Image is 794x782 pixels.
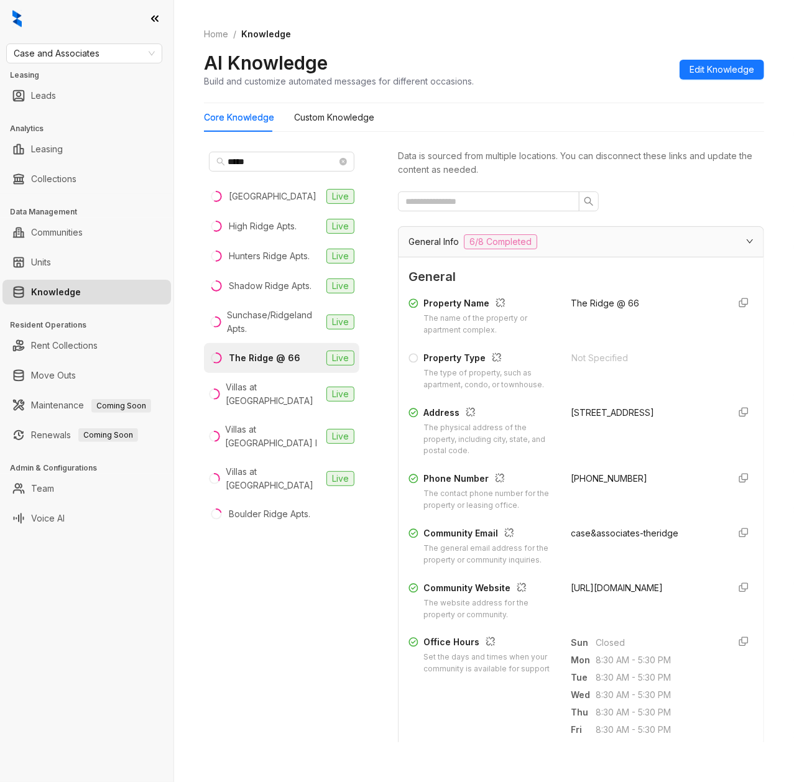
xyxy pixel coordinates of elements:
[596,636,719,650] span: Closed
[2,423,171,448] li: Renewals
[571,528,679,538] span: case&associates-theridge
[423,543,556,566] div: The general email address for the property or community inquiries.
[31,280,81,305] a: Knowledge
[571,406,719,420] div: [STREET_ADDRESS]
[326,351,354,366] span: Live
[423,297,556,313] div: Property Name
[423,488,556,512] div: The contact phone number for the property or leasing office.
[226,465,321,492] div: Villas at [GEOGRAPHIC_DATA]
[229,507,310,521] div: Boulder Ridge Apts.
[571,706,596,719] span: Thu
[10,123,173,134] h3: Analytics
[690,63,754,76] span: Edit Knowledge
[12,10,22,27] img: logo
[326,471,354,486] span: Live
[409,235,459,249] span: General Info
[409,267,754,287] span: General
[423,472,556,488] div: Phone Number
[746,237,754,245] span: expanded
[229,190,316,203] div: [GEOGRAPHIC_DATA]
[204,51,328,75] h2: AI Knowledge
[229,351,300,365] div: The Ridge @ 66
[326,189,354,204] span: Live
[2,250,171,275] li: Units
[571,582,663,593] span: [URL][DOMAIN_NAME]
[680,60,764,80] button: Edit Knowledge
[2,506,171,531] li: Voice AI
[14,44,155,63] span: Case and Associates
[398,149,764,177] div: Data is sourced from multiple locations. You can disconnect these links and update the content as...
[2,137,171,162] li: Leasing
[596,671,719,684] span: 8:30 AM - 5:30 PM
[229,249,310,263] div: Hunters Ridge Apts.
[31,167,76,191] a: Collections
[596,723,719,737] span: 8:30 AM - 5:30 PM
[31,423,138,448] a: RenewalsComing Soon
[78,428,138,442] span: Coming Soon
[31,137,63,162] a: Leasing
[2,476,171,501] li: Team
[326,278,354,293] span: Live
[241,29,291,39] span: Knowledge
[596,706,719,719] span: 8:30 AM - 5:30 PM
[596,653,719,667] span: 8:30 AM - 5:30 PM
[326,429,354,444] span: Live
[10,320,173,331] h3: Resident Operations
[464,234,537,249] span: 6/8 Completed
[2,220,171,245] li: Communities
[229,279,312,293] div: Shadow Ridge Apts.
[225,423,321,450] div: Villas at [GEOGRAPHIC_DATA] I
[227,308,321,336] div: Sunchase/Ridgeland Apts.
[423,581,556,597] div: Community Website
[571,653,596,667] span: Mon
[571,473,648,484] span: [PHONE_NUMBER]
[326,249,354,264] span: Live
[571,636,596,650] span: Sun
[571,298,640,308] span: The Ridge @ 66
[423,367,556,391] div: The type of property, such as apartment, condo, or townhouse.
[571,740,596,754] span: Sat
[31,363,76,388] a: Move Outs
[31,250,51,275] a: Units
[326,219,354,234] span: Live
[10,70,173,81] h3: Leasing
[204,111,274,124] div: Core Knowledge
[31,83,56,108] a: Leads
[423,651,556,675] div: Set the days and times when your community is available for support
[423,406,556,422] div: Address
[571,671,596,684] span: Tue
[31,476,54,501] a: Team
[326,387,354,402] span: Live
[216,157,225,166] span: search
[2,333,171,358] li: Rent Collections
[571,723,596,737] span: Fri
[2,363,171,388] li: Move Outs
[326,315,354,329] span: Live
[584,196,594,206] span: search
[201,27,231,41] a: Home
[423,422,556,458] div: The physical address of the property, including city, state, and postal code.
[423,351,556,367] div: Property Type
[2,83,171,108] li: Leads
[571,688,596,702] span: Wed
[399,227,764,257] div: General Info6/8 Completed
[2,393,171,418] li: Maintenance
[91,399,151,413] span: Coming Soon
[10,206,173,218] h3: Data Management
[571,351,719,365] div: Not Specified
[10,462,173,474] h3: Admin & Configurations
[596,740,719,754] span: 10:00 AM - 3:00 PM
[596,688,719,702] span: 8:30 AM - 5:30 PM
[226,380,321,408] div: Villas at [GEOGRAPHIC_DATA]
[339,158,347,165] span: close-circle
[423,527,556,543] div: Community Email
[31,506,65,531] a: Voice AI
[423,313,556,336] div: The name of the property or apartment complex.
[204,75,474,88] div: Build and customize automated messages for different occasions.
[423,635,556,651] div: Office Hours
[31,220,83,245] a: Communities
[294,111,374,124] div: Custom Knowledge
[423,597,556,621] div: The website address for the property or community.
[229,219,297,233] div: High Ridge Apts.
